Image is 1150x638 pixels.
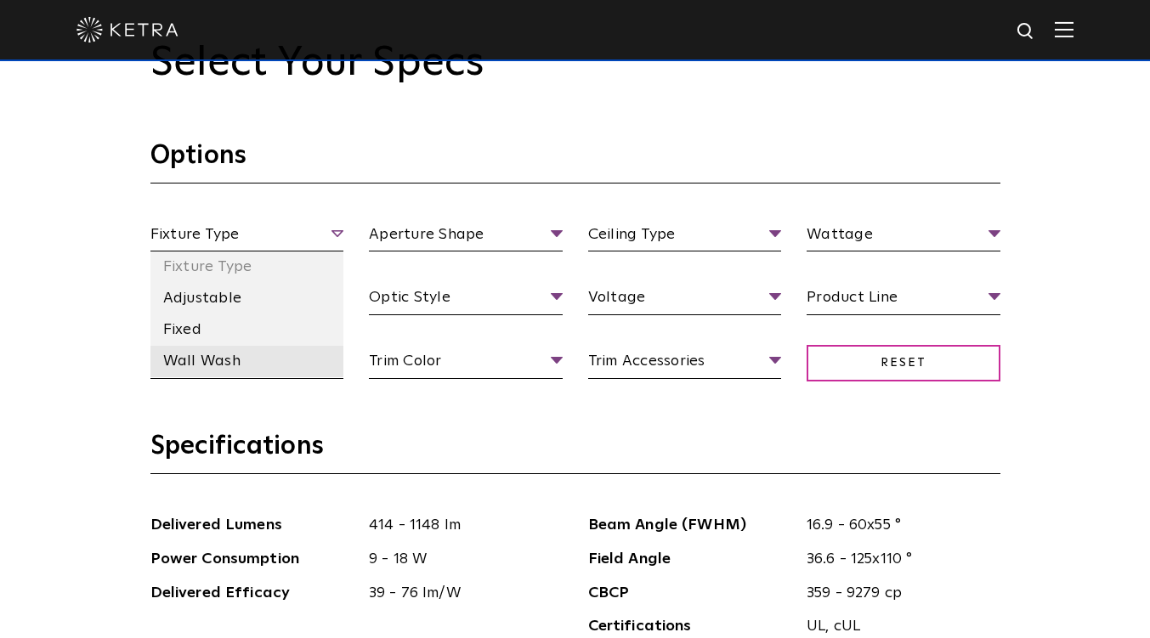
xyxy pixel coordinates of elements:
[588,513,795,538] span: Beam Angle (FWHM)
[150,283,344,314] li: Adjustable
[369,349,563,379] span: Trim Color
[150,223,344,252] span: Fixture Type
[150,430,1000,474] h3: Specifications
[807,345,1000,381] span: Reset
[807,285,1000,315] span: Product Line
[807,223,1000,252] span: Wattage
[150,547,357,572] span: Power Consumption
[1016,21,1037,42] img: search icon
[150,251,344,283] li: Fixture Type
[150,139,1000,183] h3: Options
[369,223,563,252] span: Aperture Shape
[588,547,795,572] span: Field Angle
[356,547,563,572] span: 9 - 18 W
[588,349,782,379] span: Trim Accessories
[794,547,1000,572] span: 36.6 - 125x110 °
[76,17,178,42] img: ketra-logo-2019-white
[588,285,782,315] span: Voltage
[794,513,1000,538] span: 16.9 - 60x55 °
[150,39,1000,88] h2: Select Your Specs
[1055,21,1074,37] img: Hamburger%20Nav.svg
[150,314,344,346] li: Fixed
[369,285,563,315] span: Optic Style
[356,513,563,538] span: 414 - 1148 lm
[794,581,1000,606] span: 359 - 9279 cp
[150,581,357,606] span: Delivered Efficacy
[356,581,563,606] span: 39 - 76 lm/W
[588,581,795,606] span: CBCP
[150,346,344,377] li: Wall Wash
[150,513,357,538] span: Delivered Lumens
[588,223,782,252] span: Ceiling Type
